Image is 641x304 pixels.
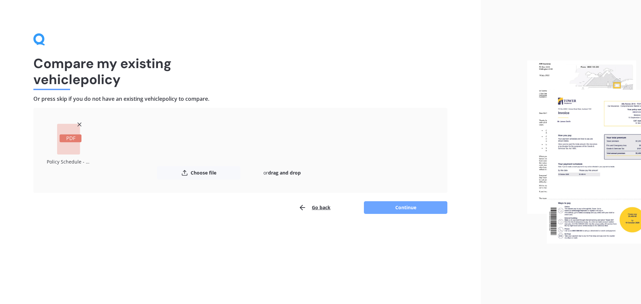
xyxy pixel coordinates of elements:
h1: Compare my existing vehicle policy [33,55,447,87]
img: files.webp [527,60,641,244]
h4: Or press skip if you do not have an existing vehicle policy to compare. [33,95,447,102]
div: Policy Schedule - 11088360.pdf [47,157,92,166]
div: or [240,166,324,180]
button: Go back [298,201,331,214]
button: Choose file [157,166,240,180]
button: Continue [364,201,447,214]
b: drag and drop [268,170,301,176]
